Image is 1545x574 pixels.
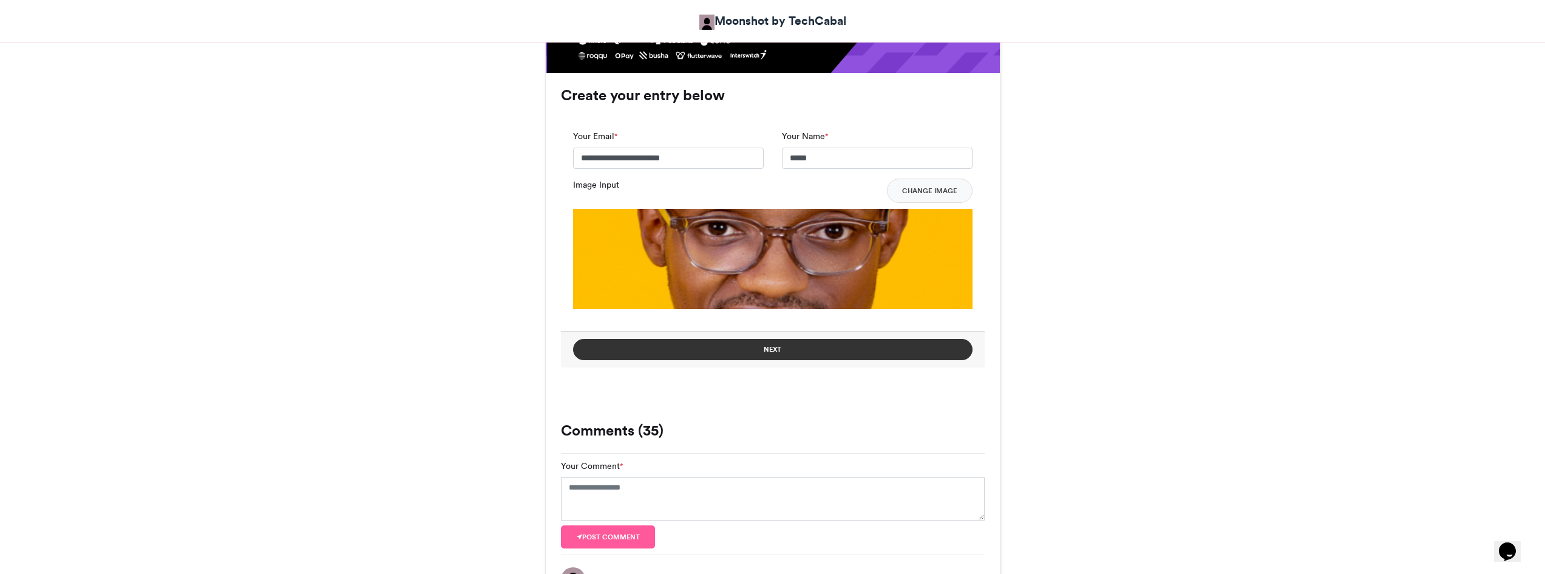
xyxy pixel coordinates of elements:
label: Your Name [782,130,828,143]
button: Next [573,339,973,360]
button: Change Image [887,179,973,203]
a: Moonshot by TechCabal [699,12,846,30]
img: Moonshot by TechCabal [699,15,715,30]
label: Your Comment [561,460,623,473]
h3: Comments (35) [561,423,985,438]
button: Post comment [561,525,656,548]
label: Image Input [573,179,619,191]
iframe: chat widget [1494,525,1533,562]
label: Your Email [573,130,617,143]
h3: Create your entry below [561,88,985,103]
